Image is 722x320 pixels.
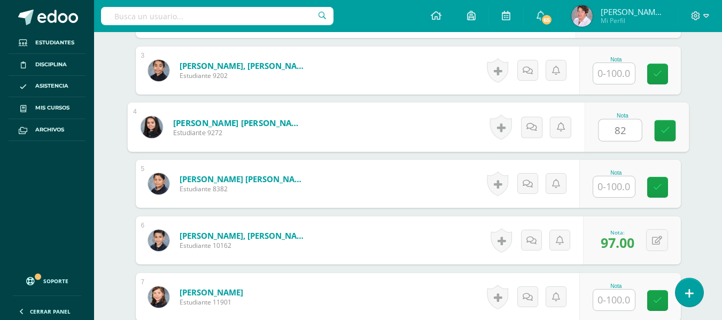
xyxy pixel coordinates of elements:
div: Nota [598,113,647,119]
a: [PERSON_NAME] [180,287,243,298]
div: Nota [593,170,640,176]
a: Soporte [13,267,81,293]
a: [PERSON_NAME], [PERSON_NAME] [180,60,308,71]
a: Archivos [9,119,86,141]
a: [PERSON_NAME] [PERSON_NAME] [180,174,308,184]
a: [PERSON_NAME] [PERSON_NAME] [173,117,305,128]
span: Mis cursos [35,104,69,112]
img: 08ad352537e25eeddeed3d0a9bb9c267.png [148,230,169,251]
img: e25b2687233f2d436f85fc9313f9d881.png [571,5,593,27]
span: 65 [541,14,553,26]
span: Asistencia [35,82,68,90]
input: 0-100.0 [593,176,635,197]
span: 97.00 [601,233,634,252]
input: 0-100.0 [599,120,641,141]
div: Nota [593,57,640,63]
span: Estudiantes [35,38,74,47]
div: Nota: [601,229,634,236]
img: 1b7172042430b688ebf7a5c8148a3974.png [148,286,169,308]
a: Estudiantes [9,32,86,54]
span: Estudiante 11901 [180,298,243,307]
a: Asistencia [9,76,86,98]
span: Mi Perfil [601,16,665,25]
span: [PERSON_NAME] del [PERSON_NAME] [601,6,665,17]
a: [PERSON_NAME], [PERSON_NAME] [180,230,308,241]
span: Estudiante 9202 [180,71,308,80]
span: Disciplina [35,60,67,69]
div: Nota [593,283,640,289]
input: Busca un usuario... [101,7,333,25]
span: Soporte [43,277,68,285]
img: a92865d9f3c3158c4bd68f85793d2776.png [141,116,162,138]
input: 0-100.0 [593,63,635,84]
a: Mis cursos [9,97,86,119]
img: 77d33b6ebf9c595f46ad4d9f7b111062.png [148,60,169,81]
span: Cerrar panel [30,308,71,315]
input: 0-100.0 [593,290,635,310]
span: Estudiante 8382 [180,184,308,193]
span: Estudiante 10162 [180,241,308,250]
span: Archivos [35,126,64,134]
img: 50de0124135136278933b8569c8ed4d0.png [148,173,169,194]
span: Estudiante 9272 [173,128,305,138]
a: Disciplina [9,54,86,76]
